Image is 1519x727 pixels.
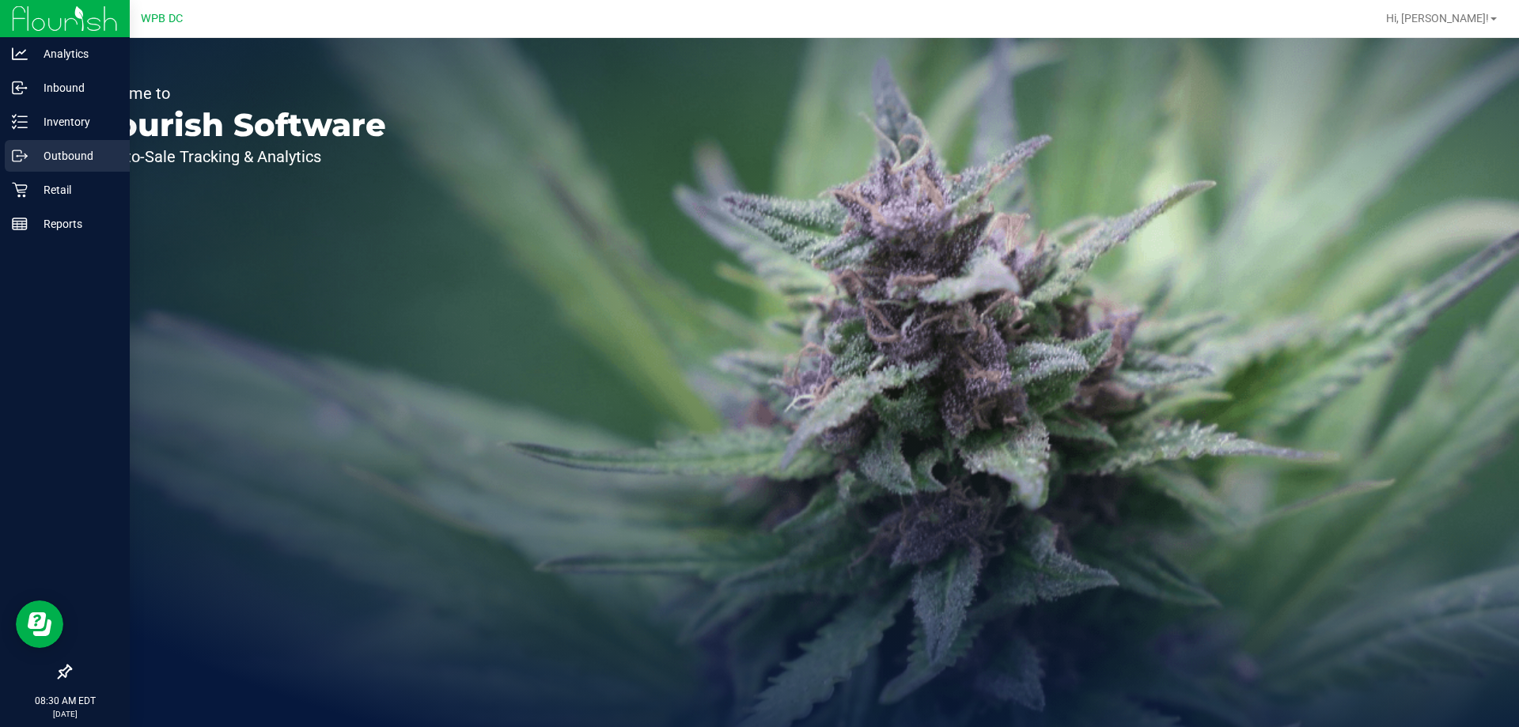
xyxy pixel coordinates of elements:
[85,109,386,141] p: Flourish Software
[7,694,123,708] p: 08:30 AM EDT
[28,180,123,199] p: Retail
[28,146,123,165] p: Outbound
[85,85,386,101] p: Welcome to
[12,46,28,62] inline-svg: Analytics
[1386,12,1489,25] span: Hi, [PERSON_NAME]!
[12,114,28,130] inline-svg: Inventory
[12,182,28,198] inline-svg: Retail
[12,216,28,232] inline-svg: Reports
[12,80,28,96] inline-svg: Inbound
[28,112,123,131] p: Inventory
[85,149,386,165] p: Seed-to-Sale Tracking & Analytics
[28,78,123,97] p: Inbound
[7,708,123,720] p: [DATE]
[141,12,183,25] span: WPB DC
[28,214,123,233] p: Reports
[16,600,63,648] iframe: Resource center
[12,148,28,164] inline-svg: Outbound
[28,44,123,63] p: Analytics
